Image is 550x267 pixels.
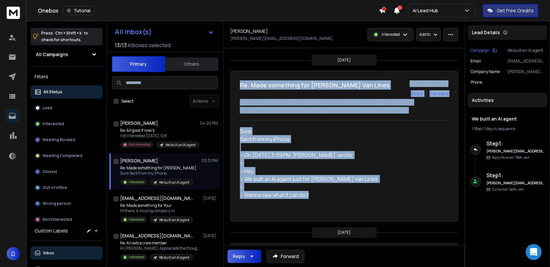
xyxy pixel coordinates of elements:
button: Interested [31,117,102,131]
p: from: [PERSON_NAME] <[PERSON_NAME][EMAIL_ADDRESS][DOMAIN_NAME]> [240,99,449,106]
button: Campaign [470,48,497,53]
p: Out of office [43,185,67,190]
button: Out of office [31,181,102,194]
h6: Step 1 : [486,139,545,147]
p: Email [470,58,481,64]
span: 14th, окт. [509,187,525,192]
p: All Status [43,89,62,95]
p: [DATE] [203,233,218,238]
button: Not Interested [31,213,102,226]
div: Open Intercom Messenger [526,244,542,260]
p: Closed [43,169,57,174]
p: 03:31 PM [202,158,218,163]
p: Re: All good if now’s [120,128,200,133]
p: Campaign [470,48,490,53]
p: Not Interested [129,142,151,147]
button: Inbox [31,246,102,260]
div: | [472,126,543,132]
h1: [EMAIL_ADDRESS][DOMAIN_NAME] [120,232,193,239]
button: Reply [411,90,424,97]
p: Not Interested [43,217,72,222]
p: Interested [129,217,144,222]
div: Activities [468,93,547,108]
p: We built an AI agent [159,255,189,260]
h1: All Inbox(s) [115,29,152,35]
p: We built an AI agent [159,180,189,185]
span: Ctrl + Shift + k [54,29,83,37]
button: All Status [31,85,102,99]
p: Meeting Completed [43,153,82,158]
button: Forward [267,250,304,263]
p: We built an AI agent [507,48,545,53]
button: Meeting Booked [31,133,102,146]
button: Closed [31,165,102,178]
p: Add to [419,32,431,37]
h3: Filters [31,72,102,81]
p: Hi there, A moving company in [120,208,193,214]
p: Wrong person [43,201,71,206]
button: Д [7,247,20,260]
p: [EMAIL_ADDRESS][DOMAIN_NAME] [507,58,545,64]
p: [DATE] [338,230,351,235]
div: Sure Sent from my iPhone > On [DATE] 3:39 PM, [PERSON_NAME] wrote: > > ﻿Hey, > We built an AI age... [240,127,440,212]
h3: Custom Labels [35,227,68,234]
h1: Re: Made something for [PERSON_NAME] Van Lines [240,80,390,90]
p: Inbox [43,250,54,256]
p: [DATE] [338,57,351,63]
p: [DATE] [203,196,218,201]
span: 1 [398,5,402,10]
h6: Step 1 : [486,171,545,179]
h1: We built an AI agent [472,116,543,122]
label: Select [121,99,133,104]
button: Tutorial [63,6,95,15]
h1: [PERSON_NAME] [230,28,268,35]
h6: [PERSON_NAME][EMAIL_ADDRESS][DOMAIN_NAME] [486,181,545,186]
div: Forward [430,90,449,97]
p: We built an AI agent [165,142,196,147]
p: Re: An extra crew member [120,240,200,246]
p: Lead Details [472,29,500,36]
p: [PERSON_NAME] Van Lines [507,69,545,74]
p: Reply Received [492,155,531,160]
p: Get Free Credits [497,7,534,14]
button: Wrong person [31,197,102,210]
p: Company Name [470,69,500,74]
p: We built an AI agent [159,218,189,222]
span: 1 day in sequence [484,126,515,132]
p: Re: Made something for [PERSON_NAME] [120,165,196,171]
p: Interested [129,255,144,260]
button: Primary [112,56,165,72]
h1: [PERSON_NAME] [120,157,158,164]
p: Interested [43,121,64,127]
span: 13 / 13 [115,41,127,49]
div: Onebox [38,6,379,15]
p: Press to check for shortcuts. [41,30,88,43]
p: [DATE] : 03:31 pm [410,80,449,87]
p: Lead [43,105,52,111]
p: Phone [470,80,482,85]
span: 15th, окт. [515,155,531,160]
p: Interested [382,32,400,37]
h6: [PERSON_NAME][EMAIL_ADDRESS][DOMAIN_NAME] [486,149,545,154]
button: All Campaigns [31,48,102,61]
h1: [PERSON_NAME] [120,120,158,127]
button: Get Free Credits [483,4,538,17]
p: not interested [DATE], Oct [120,133,200,138]
h1: [EMAIL_ADDRESS][DOMAIN_NAME] [120,195,193,202]
button: All Inbox(s) [109,25,219,39]
span: 1 Step [472,126,482,132]
h1: All Campaigns [36,51,68,58]
p: Re: Made something for Your [120,203,193,208]
p: Meeting Booked [43,137,75,142]
button: Others [165,57,218,71]
p: Interested [129,180,144,185]
p: Ai Lead Hub [413,7,441,14]
p: Contacted [492,187,525,192]
button: Reply [228,250,261,263]
button: Lead [31,101,102,115]
p: to: [PERSON_NAME] <[PERSON_NAME][EMAIL_ADDRESS][DOMAIN_NAME]> [240,107,449,114]
p: 04:20 PM [200,121,218,126]
p: [PERSON_NAME][EMAIL_ADDRESS][DOMAIN_NAME] [230,36,333,41]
